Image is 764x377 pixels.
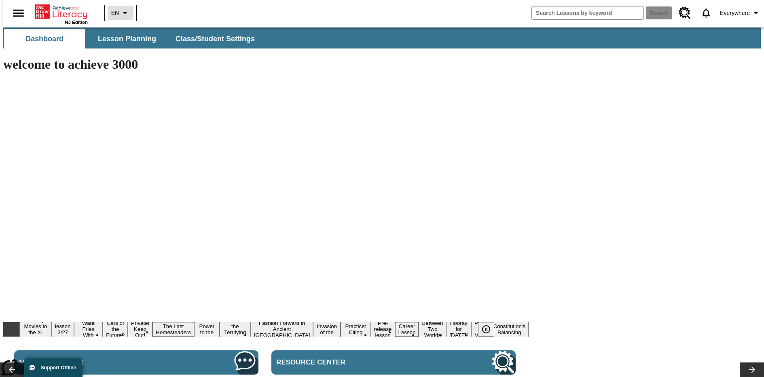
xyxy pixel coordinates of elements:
[446,319,471,339] button: Slide 15 Hooray for Constitution Day!
[14,350,258,375] a: Message Center
[169,29,261,48] button: Class/Student Settings
[24,358,83,377] button: Support Offline
[395,322,419,337] button: Slide 13 Career Lesson
[720,9,750,17] span: Everywhere
[52,316,74,343] button: Slide 2 Test lesson 3/27 en
[35,4,88,20] a: Home
[103,319,128,339] button: Slide 4 Cars of the Future?
[674,2,696,24] a: Resource Center, Will open in new tab
[152,322,194,337] button: Slide 6 The Last Homesteaders
[128,319,152,339] button: Slide 5 Private! Keep Out!
[471,319,490,339] button: Slide 16 Point of View
[19,316,52,343] button: Slide 1 Taking Movies to the X-Dimension
[251,319,313,339] button: Slide 9 Fashion Forward in Ancient Rome
[3,57,529,72] h1: welcome to achieve 3000
[3,29,262,48] div: SubNavbar
[478,322,494,337] button: Pause
[717,6,764,20] button: Profile/Settings
[35,3,88,25] div: Home
[271,350,516,375] a: Resource Center, Will open in new tab
[3,27,761,48] div: SubNavbar
[6,1,30,25] button: Open side menu
[19,358,167,366] span: Message Center
[220,316,251,343] button: Slide 8 Attack of the Terrifying Tomatoes
[108,6,133,20] button: Language: EN, Select a language
[276,358,425,366] span: Resource Center
[74,313,103,345] button: Slide 3 Do You Want Fries With That?
[740,362,764,377] button: Lesson carousel, Next
[87,29,167,48] button: Lesson Planning
[313,316,341,343] button: Slide 10 The Invasion of the Free CD
[478,322,502,337] div: Pause
[696,2,717,23] a: Notifications
[41,365,76,371] span: Support Offline
[419,319,446,339] button: Slide 14 Between Two Worlds
[371,319,395,339] button: Slide 12 Pre-release lesson
[490,316,529,343] button: Slide 17 The Constitution's Balancing Act
[4,29,85,48] button: Dashboard
[111,9,119,17] span: EN
[194,316,220,343] button: Slide 7 Solar Power to the People
[532,6,643,19] input: search field
[341,316,371,343] button: Slide 11 Mixed Practice: Citing Evidence
[65,20,88,25] span: NJ Edition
